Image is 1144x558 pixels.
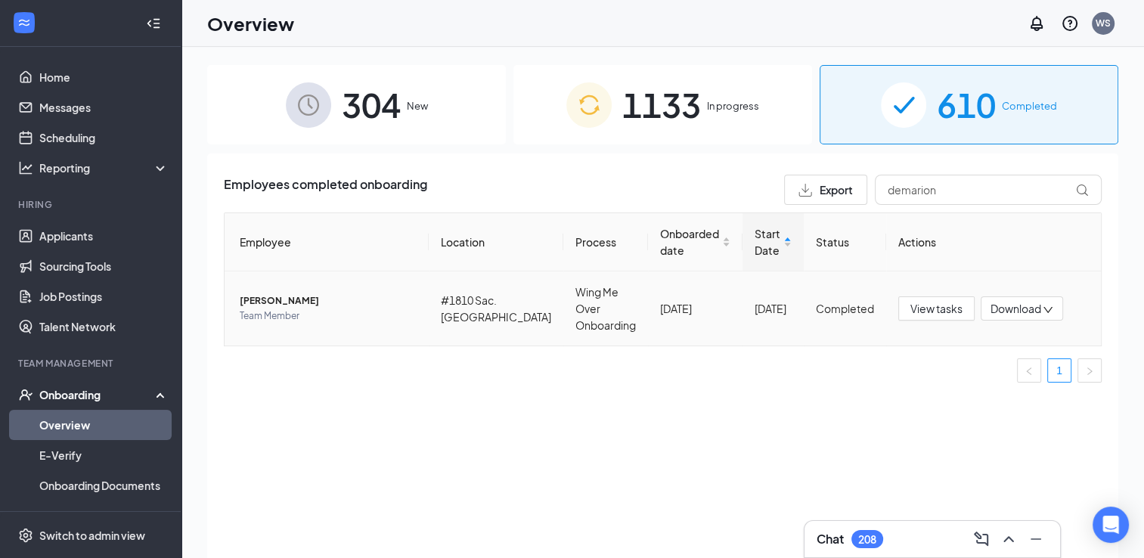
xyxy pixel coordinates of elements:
[1024,527,1048,551] button: Minimize
[898,296,975,321] button: View tasks
[1047,358,1071,383] li: 1
[804,213,886,271] th: Status
[39,251,169,281] a: Sourcing Tools
[1027,530,1045,548] svg: Minimize
[18,160,33,175] svg: Analysis
[429,213,563,271] th: Location
[875,175,1102,205] input: Search by Name, Job Posting, or Process
[817,531,844,547] h3: Chat
[648,213,743,271] th: Onboarded date
[18,357,166,370] div: Team Management
[707,98,759,113] span: In progress
[820,184,853,195] span: Export
[1077,358,1102,383] button: right
[146,16,161,31] svg: Collapse
[207,11,294,36] h1: Overview
[969,527,994,551] button: ComposeMessage
[1077,358,1102,383] li: Next Page
[17,15,32,30] svg: WorkstreamLogo
[39,281,169,312] a: Job Postings
[858,533,876,546] div: 208
[1025,367,1034,376] span: left
[39,221,169,251] a: Applicants
[563,271,648,346] td: Wing Me Over Onboarding
[39,92,169,122] a: Messages
[39,501,169,531] a: Activity log
[1093,507,1129,543] div: Open Intercom Messenger
[563,213,648,271] th: Process
[407,98,428,113] span: New
[660,225,719,259] span: Onboarded date
[1096,17,1111,29] div: WS
[1048,359,1071,382] a: 1
[39,160,169,175] div: Reporting
[816,300,874,317] div: Completed
[39,122,169,153] a: Scheduling
[224,175,427,205] span: Employees completed onboarding
[342,79,401,131] span: 304
[991,301,1041,317] span: Download
[225,213,429,271] th: Employee
[1017,358,1041,383] button: left
[660,300,730,317] div: [DATE]
[937,79,996,131] span: 610
[39,312,169,342] a: Talent Network
[1061,14,1079,33] svg: QuestionInfo
[18,387,33,402] svg: UserCheck
[429,271,563,346] td: #1810 Sac. [GEOGRAPHIC_DATA]
[1000,530,1018,548] svg: ChevronUp
[39,528,145,543] div: Switch to admin view
[755,300,792,317] div: [DATE]
[39,440,169,470] a: E-Verify
[1017,358,1041,383] li: Previous Page
[1002,98,1057,113] span: Completed
[1043,305,1053,315] span: down
[39,387,156,402] div: Onboarding
[240,293,417,308] span: [PERSON_NAME]
[240,308,417,324] span: Team Member
[39,410,169,440] a: Overview
[1028,14,1046,33] svg: Notifications
[972,530,991,548] svg: ComposeMessage
[755,225,780,259] span: Start Date
[39,62,169,92] a: Home
[18,528,33,543] svg: Settings
[997,527,1021,551] button: ChevronUp
[910,300,963,317] span: View tasks
[39,470,169,501] a: Onboarding Documents
[18,198,166,211] div: Hiring
[1085,367,1094,376] span: right
[622,79,701,131] span: 1133
[784,175,867,205] button: Export
[886,213,1101,271] th: Actions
